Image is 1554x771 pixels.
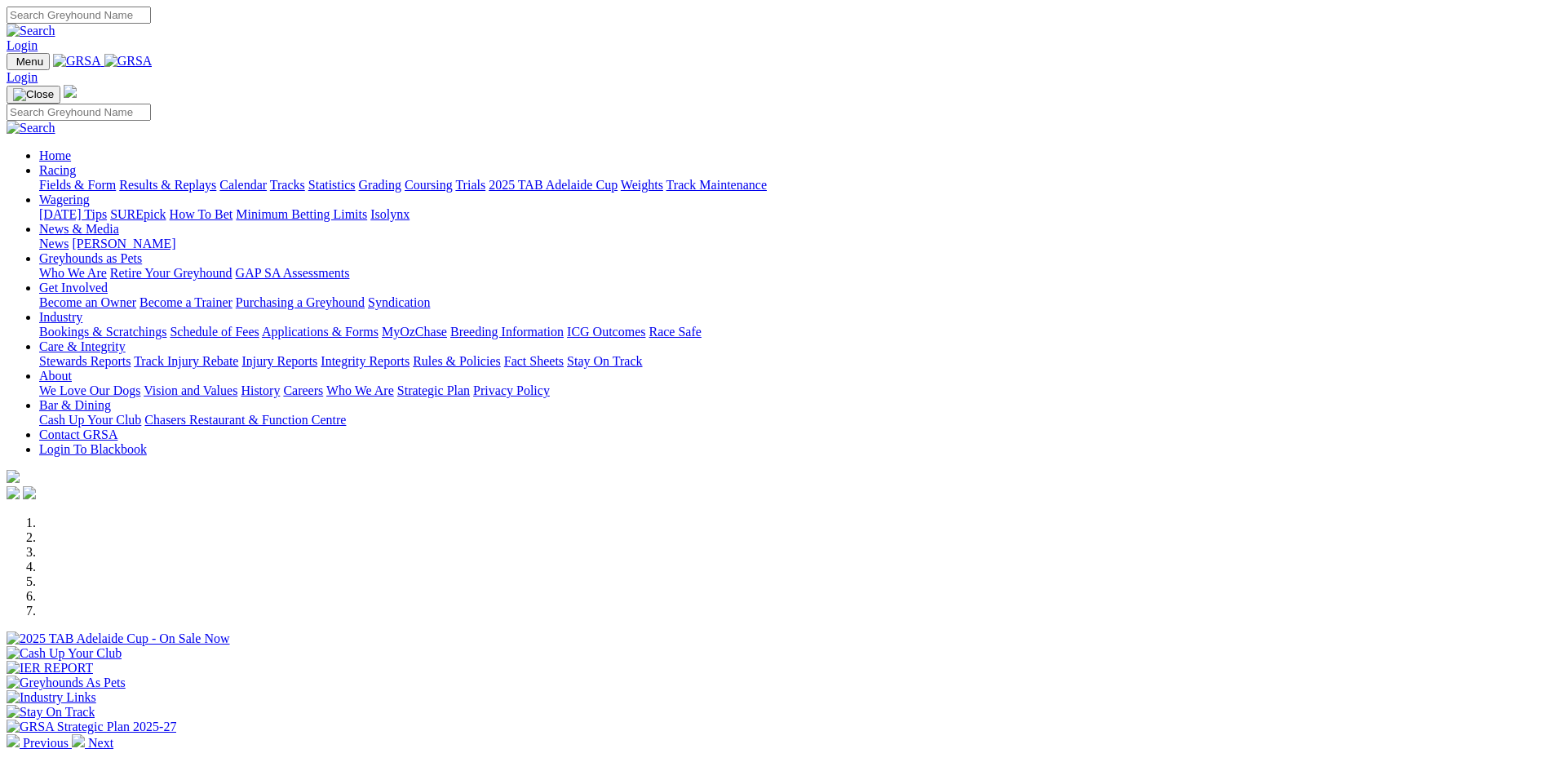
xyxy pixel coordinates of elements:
[308,178,356,192] a: Statistics
[39,383,1547,398] div: About
[144,383,237,397] a: Vision and Values
[39,369,72,383] a: About
[7,690,96,705] img: Industry Links
[7,70,38,84] a: Login
[39,148,71,162] a: Home
[7,53,50,70] button: Toggle navigation
[7,736,72,750] a: Previous
[262,325,379,339] a: Applications & Forms
[368,295,430,309] a: Syndication
[413,354,501,368] a: Rules & Policies
[72,736,113,750] a: Next
[23,736,69,750] span: Previous
[39,354,1547,369] div: Care & Integrity
[134,354,238,368] a: Track Injury Rebate
[382,325,447,339] a: MyOzChase
[39,207,107,221] a: [DATE] Tips
[39,428,117,441] a: Contact GRSA
[567,354,642,368] a: Stay On Track
[39,222,119,236] a: News & Media
[7,24,55,38] img: Search
[283,383,323,397] a: Careers
[39,281,108,295] a: Get Involved
[39,237,1547,251] div: News & Media
[455,178,485,192] a: Trials
[110,207,166,221] a: SUREpick
[144,413,346,427] a: Chasers Restaurant & Function Centre
[473,383,550,397] a: Privacy Policy
[7,720,176,734] img: GRSA Strategic Plan 2025-27
[270,178,305,192] a: Tracks
[39,163,76,177] a: Racing
[7,486,20,499] img: facebook.svg
[39,413,1547,428] div: Bar & Dining
[7,705,95,720] img: Stay On Track
[504,354,564,368] a: Fact Sheets
[321,354,410,368] a: Integrity Reports
[489,178,618,192] a: 2025 TAB Adelaide Cup
[72,237,175,250] a: [PERSON_NAME]
[241,354,317,368] a: Injury Reports
[567,325,645,339] a: ICG Outcomes
[119,178,216,192] a: Results & Replays
[39,266,107,280] a: Who We Are
[236,295,365,309] a: Purchasing a Greyhound
[72,734,85,747] img: chevron-right-pager-white.svg
[39,413,141,427] a: Cash Up Your Club
[39,207,1547,222] div: Wagering
[219,178,267,192] a: Calendar
[450,325,564,339] a: Breeding Information
[236,266,350,280] a: GAP SA Assessments
[39,325,166,339] a: Bookings & Scratchings
[110,266,232,280] a: Retire Your Greyhound
[7,646,122,661] img: Cash Up Your Club
[666,178,767,192] a: Track Maintenance
[241,383,280,397] a: History
[88,736,113,750] span: Next
[7,38,38,52] a: Login
[39,251,142,265] a: Greyhounds as Pets
[39,178,1547,193] div: Racing
[39,193,90,206] a: Wagering
[64,85,77,98] img: logo-grsa-white.png
[39,339,126,353] a: Care & Integrity
[39,295,1547,310] div: Get Involved
[39,237,69,250] a: News
[7,661,93,676] img: IER REPORT
[7,631,230,646] img: 2025 TAB Adelaide Cup - On Sale Now
[359,178,401,192] a: Grading
[7,86,60,104] button: Toggle navigation
[39,310,82,324] a: Industry
[7,7,151,24] input: Search
[23,486,36,499] img: twitter.svg
[170,207,233,221] a: How To Bet
[39,295,136,309] a: Become an Owner
[7,470,20,483] img: logo-grsa-white.png
[236,207,367,221] a: Minimum Betting Limits
[39,398,111,412] a: Bar & Dining
[39,325,1547,339] div: Industry
[7,121,55,135] img: Search
[397,383,470,397] a: Strategic Plan
[326,383,394,397] a: Who We Are
[405,178,453,192] a: Coursing
[16,55,43,68] span: Menu
[7,734,20,747] img: chevron-left-pager-white.svg
[621,178,663,192] a: Weights
[39,442,147,456] a: Login To Blackbook
[370,207,410,221] a: Isolynx
[13,88,54,101] img: Close
[139,295,232,309] a: Become a Trainer
[170,325,259,339] a: Schedule of Fees
[39,178,116,192] a: Fields & Form
[7,676,126,690] img: Greyhounds As Pets
[649,325,701,339] a: Race Safe
[53,54,101,69] img: GRSA
[39,354,131,368] a: Stewards Reports
[104,54,153,69] img: GRSA
[39,266,1547,281] div: Greyhounds as Pets
[7,104,151,121] input: Search
[39,383,140,397] a: We Love Our Dogs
